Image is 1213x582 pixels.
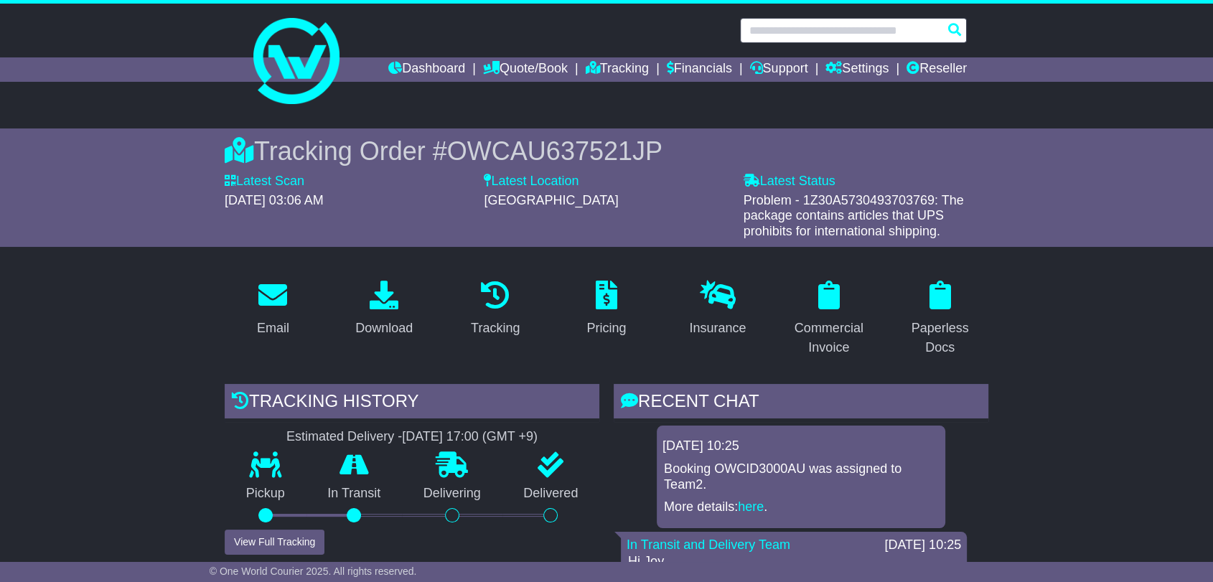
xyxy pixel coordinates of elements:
a: Dashboard [388,57,465,82]
p: Pickup [225,486,306,502]
div: RECENT CHAT [614,384,988,423]
p: In Transit [306,486,403,502]
div: Tracking history [225,384,599,423]
span: [GEOGRAPHIC_DATA] [484,193,618,207]
div: Download [355,319,413,338]
p: Booking OWCID3000AU was assigned to Team2. [664,461,938,492]
p: Hi Joy, [628,554,960,570]
p: Delivered [502,486,600,502]
a: here [738,499,764,514]
a: In Transit and Delivery Team [627,538,790,552]
label: Latest Status [744,174,835,189]
div: Email [257,319,289,338]
span: Problem - 1Z30A5730493703769: The package contains articles that UPS prohibits for international ... [744,193,964,238]
div: Pricing [586,319,626,338]
a: Quote/Book [483,57,568,82]
a: Tracking [462,276,529,343]
span: © One World Courier 2025. All rights reserved. [210,565,417,577]
span: [DATE] 03:06 AM [225,193,324,207]
label: Latest Scan [225,174,304,189]
div: Insurance [689,319,746,338]
div: [DATE] 10:25 [662,438,940,454]
div: Paperless Docs [901,319,979,357]
div: [DATE] 10:25 [884,538,961,553]
a: Insurance [680,276,755,343]
a: Commercial Invoice [780,276,877,362]
a: Support [749,57,807,82]
a: Download [346,276,422,343]
a: Reseller [907,57,967,82]
span: OWCAU637521JP [447,136,662,166]
a: Pricing [577,276,635,343]
div: [DATE] 17:00 (GMT +9) [402,429,538,445]
a: Tracking [586,57,649,82]
a: Paperless Docs [891,276,988,362]
p: More details: . [664,499,938,515]
div: Tracking [471,319,520,338]
button: View Full Tracking [225,530,324,555]
div: Commercial Invoice [790,319,868,357]
div: Estimated Delivery - [225,429,599,445]
label: Latest Location [484,174,579,189]
p: Delivering [402,486,502,502]
a: Email [248,276,299,343]
a: Financials [667,57,732,82]
a: Settings [825,57,889,82]
div: Tracking Order # [225,136,988,166]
